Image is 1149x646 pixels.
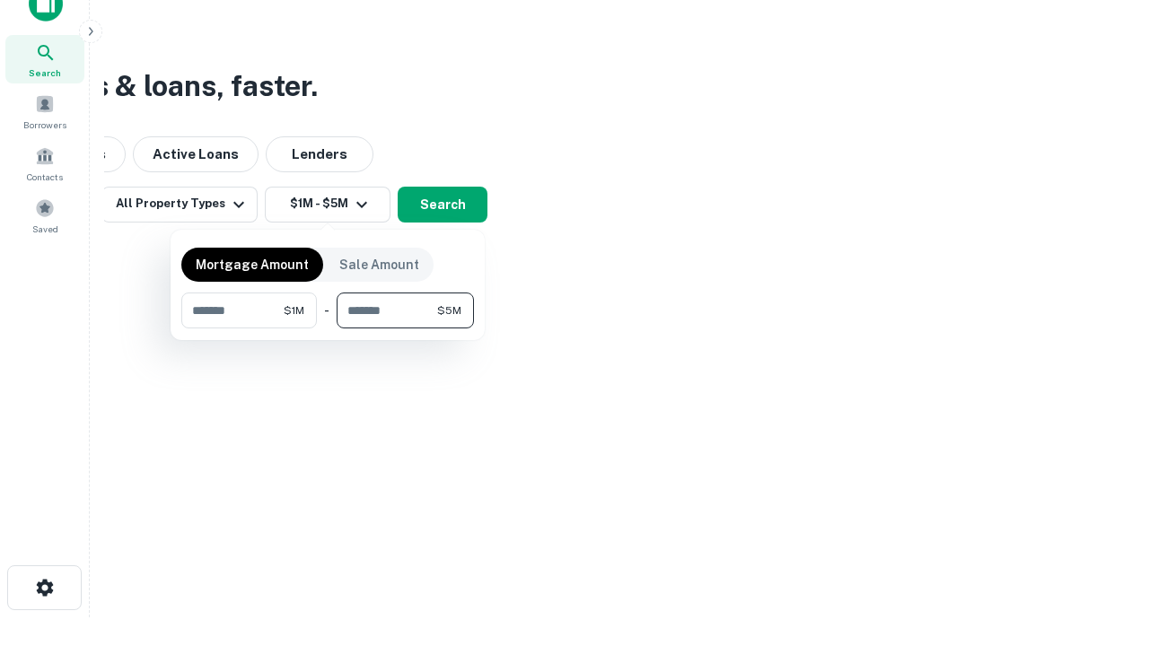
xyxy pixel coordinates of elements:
[1059,502,1149,589] iframe: Chat Widget
[324,292,329,328] div: -
[284,302,304,319] span: $1M
[437,302,461,319] span: $5M
[339,255,419,275] p: Sale Amount
[196,255,309,275] p: Mortgage Amount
